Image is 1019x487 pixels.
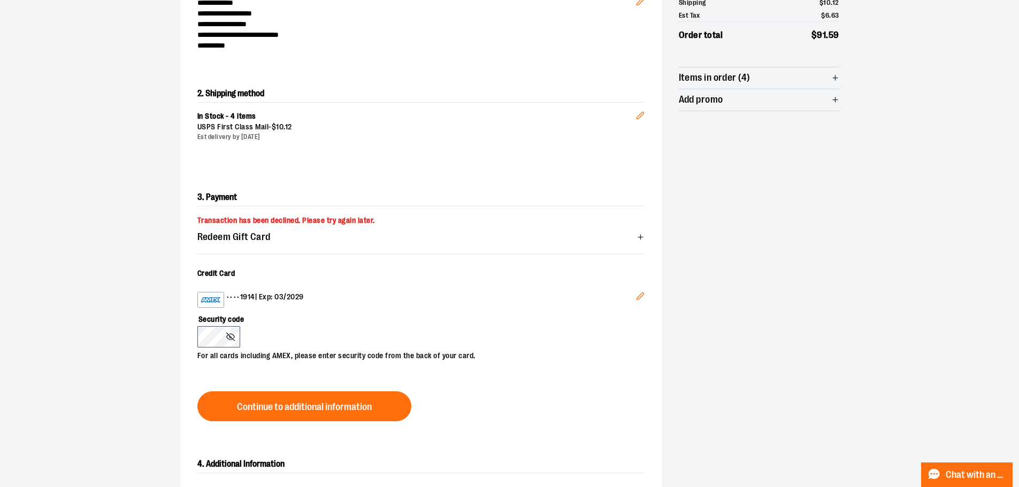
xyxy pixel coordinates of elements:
[946,470,1006,480] span: Chat with an Expert
[272,122,277,131] span: $
[679,10,700,21] span: Est Tax
[200,293,221,306] img: American Express card example showing the 15-digit card number
[276,122,284,131] span: 10
[237,402,372,412] span: Continue to additional information
[197,216,375,225] span: Transaction has been declined. Please try again later.
[197,455,645,473] h2: 4. Additional Information
[197,308,634,326] label: Security code
[197,111,636,122] div: In Stock - 4 items
[197,189,645,206] h2: 3. Payment
[679,67,839,89] button: Items in order (4)
[197,292,636,308] div: •••• 1914 | Exp: 03/2029
[284,122,285,131] span: .
[627,94,653,132] button: Edit
[197,347,634,361] p: For all cards including AMEX, please enter security code from the back of your card.
[811,30,817,40] span: $
[821,11,825,19] span: $
[197,269,235,277] span: Credit Card
[197,133,636,142] div: Est delivery by [DATE]
[285,122,292,131] span: 12
[679,73,750,83] span: Items in order (4)
[627,283,653,312] button: Edit
[831,11,839,19] span: 63
[197,122,636,133] div: USPS First Class Mail -
[679,95,723,105] span: Add promo
[197,391,411,421] button: Continue to additional information
[679,89,839,111] button: Add promo
[197,85,645,102] h2: 2. Shipping method
[197,226,645,248] button: Redeem Gift Card
[825,11,830,19] span: 6
[921,462,1013,487] button: Chat with an Expert
[817,30,826,40] span: 91
[829,30,839,40] span: 59
[826,30,829,40] span: .
[197,232,271,242] span: Redeem Gift Card
[829,11,831,19] span: .
[679,28,723,42] span: Order total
